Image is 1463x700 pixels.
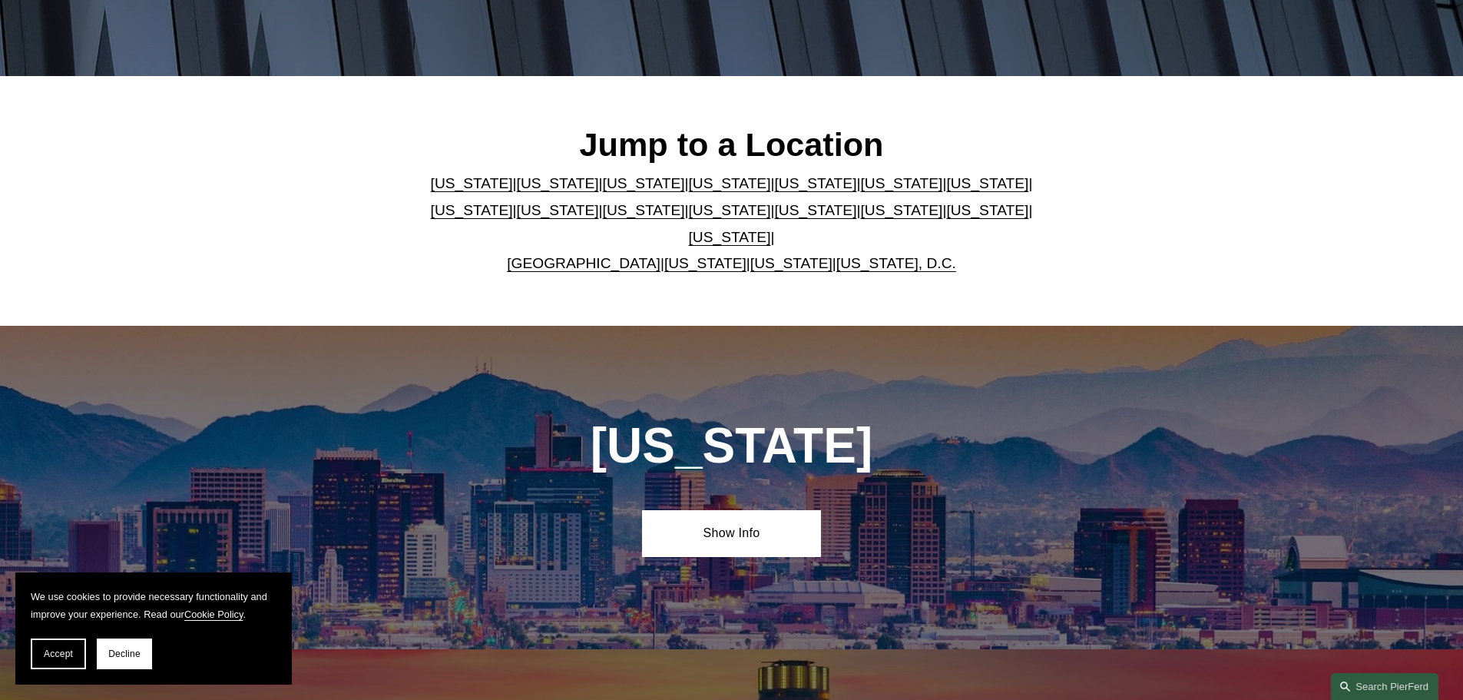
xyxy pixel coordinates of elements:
a: [US_STATE] [431,175,513,191]
button: Decline [97,639,152,669]
a: [GEOGRAPHIC_DATA] [507,255,660,271]
span: Accept [44,649,73,659]
a: [US_STATE] [517,202,599,218]
a: [US_STATE] [689,229,771,245]
a: [US_STATE] [946,202,1028,218]
a: Search this site [1331,673,1438,700]
a: [US_STATE] [689,175,771,191]
a: [US_STATE] [774,202,856,218]
a: [US_STATE], D.C. [836,255,956,271]
p: | | | | | | | | | | | | | | | | | | [418,171,1045,277]
a: Cookie Policy [184,609,243,620]
a: [US_STATE] [431,202,513,218]
p: We use cookies to provide necessary functionality and improve your experience. Read our . [31,588,276,623]
a: Show Info [642,510,821,556]
a: [US_STATE] [946,175,1028,191]
h2: Jump to a Location [418,124,1045,164]
a: [US_STATE] [603,202,685,218]
a: [US_STATE] [860,202,942,218]
section: Cookie banner [15,572,292,685]
a: [US_STATE] [664,255,746,271]
a: [US_STATE] [603,175,685,191]
h1: [US_STATE] [508,418,955,474]
a: [US_STATE] [750,255,832,271]
a: [US_STATE] [689,202,771,218]
span: Decline [108,649,141,659]
a: [US_STATE] [774,175,856,191]
button: Accept [31,639,86,669]
a: [US_STATE] [860,175,942,191]
a: [US_STATE] [517,175,599,191]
